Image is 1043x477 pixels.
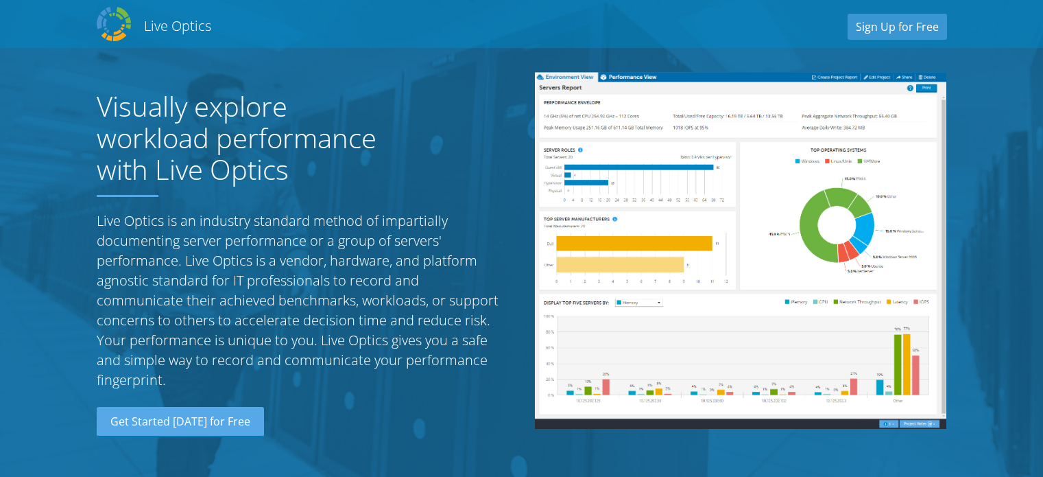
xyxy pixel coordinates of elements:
img: Server Report [535,72,946,429]
h2: Live Optics [144,16,211,35]
p: Live Optics is an industry standard method of impartially documenting server performance or a gro... [97,211,508,390]
a: Sign Up for Free [848,14,947,40]
a: Get Started [DATE] for Free [97,407,264,437]
h1: Visually explore workload performance with Live Optics [97,91,405,185]
img: Dell Dpack [97,7,131,41]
